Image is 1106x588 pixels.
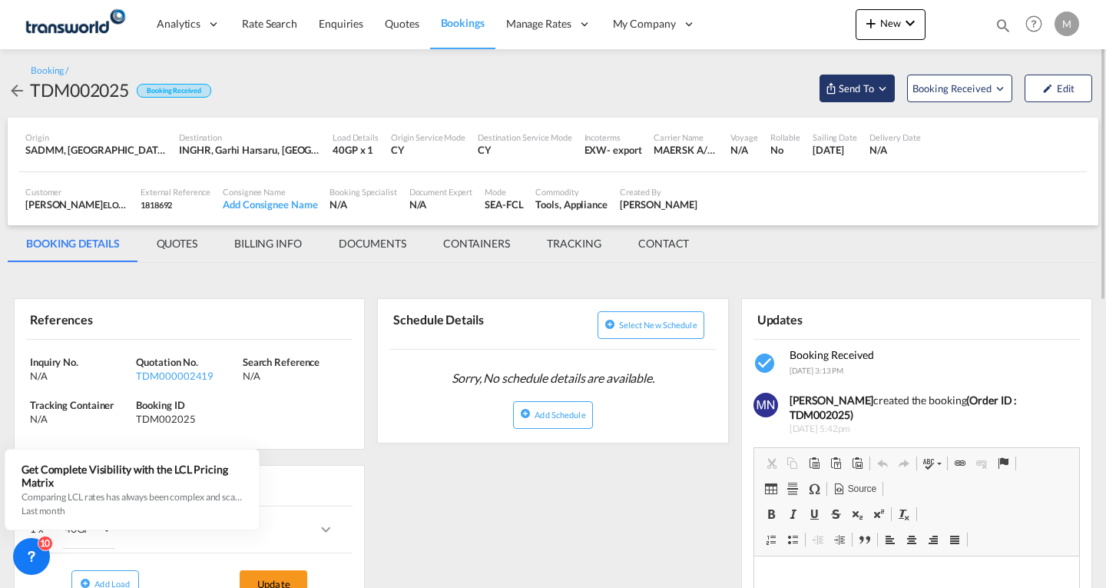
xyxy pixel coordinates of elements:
div: EXW [584,143,608,157]
div: icon-magnify [995,17,1012,40]
a: Paste as plain text (Ctrl+Shift+V) [825,453,846,473]
span: Bookings [441,16,485,29]
div: Customer [25,186,128,198]
div: Voyage [730,131,757,143]
div: N/A [409,198,473,211]
div: TDM002025 [136,412,238,426]
span: Booking Received [912,81,993,96]
span: Sorry, No schedule details are available. [445,364,661,393]
a: Redo (Ctrl+Y) [893,453,915,473]
div: N/A [30,412,132,426]
a: Remove Format [893,504,915,524]
span: Tracking Container [30,399,114,411]
span: Send To [837,81,876,96]
div: CY [391,143,465,157]
span: [DATE] 3:13 PM [790,366,844,375]
a: Block Quote [854,530,876,550]
md-tab-item: BILLING INFO [216,225,320,262]
span: Source [846,483,876,496]
b: [PERSON_NAME] [790,394,874,407]
a: Insert/Remove Numbered List [760,530,782,550]
div: 40GP x 1 [333,143,379,157]
img: 1a84b2306ded11f09c1219774cd0a0fe.png [23,7,127,42]
button: Open demo menu [820,75,895,102]
a: Align Left [879,530,901,550]
span: Add Schedule [535,410,585,420]
a: Insert/Remove Bulleted List [782,530,803,550]
div: N/A [730,143,757,157]
a: Table [760,479,782,499]
div: Updates [753,305,914,332]
div: [PERSON_NAME] [25,198,128,211]
md-icon: icon-magnify [995,17,1012,34]
a: Insert Horizontal Line [782,479,803,499]
span: Manage Rates [506,16,571,32]
a: Center [901,530,922,550]
div: Rollable [770,131,800,143]
div: Load Details [333,131,379,143]
div: created the booking [790,393,1075,423]
button: Open demo menu [907,75,1012,102]
span: New [862,17,919,29]
div: Document Expert [409,186,473,198]
md-icon: icon-arrow-left [8,81,26,100]
div: References [26,305,187,332]
md-icon: icon-checkbox-marked-circle [753,351,778,376]
a: Superscript [868,504,889,524]
span: Rate Search [242,17,297,30]
div: Consignee Name [223,186,317,198]
span: Search Reference [243,356,320,368]
a: Cut (Ctrl+X) [760,453,782,473]
div: Tools, Appliance [535,198,607,211]
div: TDM002025 [30,78,129,102]
a: Link (Ctrl+K) [949,453,971,473]
a: Undo (Ctrl+Z) [872,453,893,473]
div: Origin Service Mode [391,131,465,143]
span: Analytics [157,16,200,32]
div: Commodity [535,186,607,198]
div: Sailing Date [813,131,857,143]
div: 22 Sep 2025 [813,143,857,157]
div: N/A [329,198,396,211]
a: Source [829,479,881,499]
div: INGHR, Garhi Harsaru, India, Indian Subcontinent, Asia Pacific [179,143,320,157]
div: M [1055,12,1079,36]
span: Quotation No. [136,356,198,368]
span: Enquiries [319,17,363,30]
span: ELOPAK PACKAGING COMPANY LLC [103,198,244,211]
div: Mihsin Nizam [620,198,697,211]
a: Strikethrough [825,504,846,524]
md-icon: icon-plus 400-fg [862,14,880,32]
span: Booking Received [790,348,874,361]
div: Add Consignee Name [223,198,317,211]
div: Created By [620,186,697,198]
a: Subscript [846,504,868,524]
div: TDM000002419 [136,369,238,383]
div: N/A [30,369,132,383]
div: - export [607,143,641,157]
a: Anchor [992,453,1014,473]
a: Align Right [922,530,944,550]
span: 1818692 [141,200,172,210]
span: Inquiry No. [30,356,78,368]
md-tab-item: TRACKING [528,225,620,262]
span: Select new schedule [619,320,697,330]
span: Quotes [385,17,419,30]
button: icon-plus 400-fgNewicon-chevron-down [856,9,926,40]
div: Booking / [31,65,68,78]
a: Copy (Ctrl+C) [782,453,803,473]
a: Unlink [971,453,992,473]
div: Destination Service Mode [478,131,572,143]
md-tab-item: DOCUMENTS [320,225,425,262]
md-tab-item: QUOTES [138,225,216,262]
img: WDOpXAAAAAZJREFUAwDjAcV57D4FHAAAAABJRU5ErkJggg== [753,393,778,417]
div: Destination [179,131,320,143]
a: Decrease Indent [807,530,829,550]
a: Paste from Word [846,453,868,473]
a: Underline (Ctrl+U) [803,504,825,524]
span: Booking ID [136,399,184,411]
div: Schedule Details [389,305,550,343]
a: Increase Indent [829,530,850,550]
md-icon: icon-plus-circle [604,319,615,330]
